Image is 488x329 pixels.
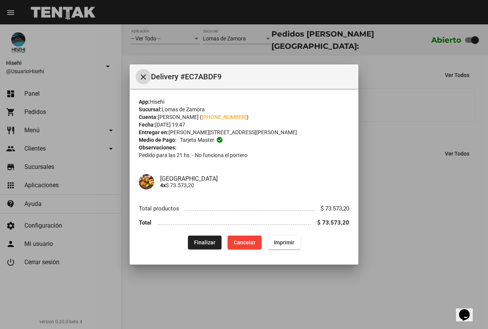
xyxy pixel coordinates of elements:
[139,174,154,189] img: 3f25312f-a101-4dbd-88bd-b2ec673e7fa1.jpg
[216,136,223,143] mat-icon: check_circle
[139,129,169,135] strong: Entregar en:
[139,144,177,151] strong: Observaciones:
[456,299,480,321] iframe: chat widget
[228,236,262,249] button: Cancelar
[139,106,162,112] strong: Sucursal:
[274,239,294,246] span: Imprimir
[202,114,247,120] a: [PHONE_NUMBER]
[139,106,349,113] div: Lomas de Zamora
[180,136,214,144] span: Tarjeta master
[139,99,150,105] strong: App:
[139,202,349,216] li: Total productos $ 73.573,20
[139,98,349,106] div: Hisehi
[234,239,255,246] span: Cancelar
[151,71,352,83] span: Delivery #EC7ABDF9
[160,175,349,182] h4: [GEOGRAPHIC_DATA]
[139,151,349,159] p: Pedido para las 21 hs. - No funciona el portero
[160,182,166,188] b: 4x
[139,121,349,128] div: [DATE] 19:47
[160,182,349,188] p: $ 73.573,20
[139,216,349,230] li: Total $ 73.573,20
[139,122,155,128] strong: Fecha:
[139,128,349,136] div: [PERSON_NAME][STREET_ADDRESS][PERSON_NAME]
[268,236,300,249] button: Imprimir
[188,236,222,249] button: Finalizar
[139,114,158,120] strong: Cuenta:
[139,136,177,144] strong: Medio de Pago:
[136,69,151,84] button: Cerrar
[139,113,349,121] div: [PERSON_NAME] ( )
[194,239,215,246] span: Finalizar
[139,72,148,82] mat-icon: Cerrar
